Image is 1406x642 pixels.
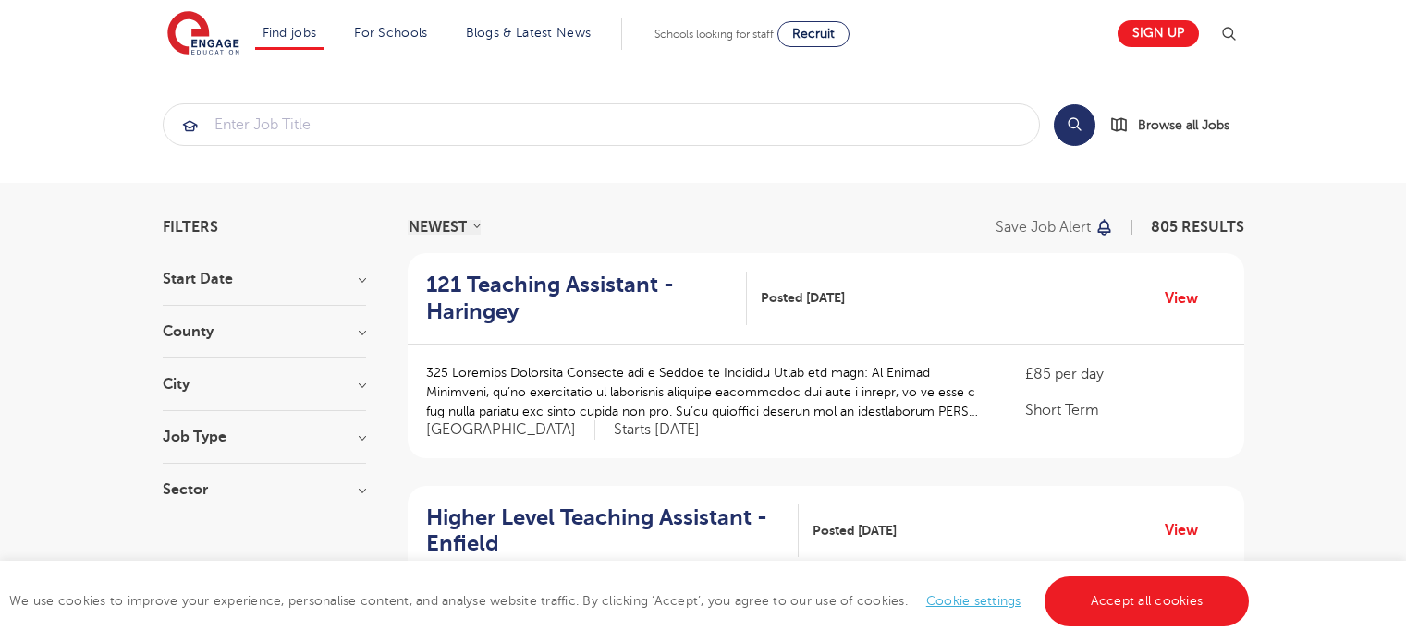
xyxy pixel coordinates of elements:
div: Submit [163,103,1040,146]
span: Filters [163,220,218,235]
p: Starts [DATE] [614,420,700,440]
a: Browse all Jobs [1110,115,1244,136]
a: Cookie settings [926,594,1021,608]
a: Sign up [1118,20,1199,47]
p: £85 per day [1025,363,1225,385]
button: Search [1054,104,1095,146]
h3: Job Type [163,430,366,444]
a: For Schools [354,26,427,40]
a: Higher Level Teaching Assistant - Enfield [426,504,799,558]
h3: Start Date [163,272,366,286]
span: [GEOGRAPHIC_DATA] [426,420,595,440]
h2: Higher Level Teaching Assistant - Enfield [426,504,784,558]
p: Save job alert [996,220,1091,235]
a: 121 Teaching Assistant - Haringey [426,272,748,325]
span: Recruit [792,27,835,41]
a: Find jobs [263,26,317,40]
button: Save job alert [996,220,1115,235]
h2: 121 Teaching Assistant - Haringey [426,272,733,325]
p: 325 Loremips Dolorsita Consecte adi e Seddoe te Incididu Utlab etd magn: Al Enimad Minimveni, qu’... [426,363,989,421]
p: Short Term [1025,399,1225,421]
a: View [1165,286,1212,310]
span: We use cookies to improve your experience, personalise content, and analyse website traffic. By c... [9,594,1253,608]
input: Submit [164,104,1039,145]
span: Posted [DATE] [813,521,897,540]
a: Recruit [777,21,850,47]
a: View [1165,518,1212,542]
span: 805 RESULTS [1151,219,1244,236]
h3: County [163,324,366,339]
a: Blogs & Latest News [466,26,592,40]
a: Accept all cookies [1045,576,1250,626]
h3: Sector [163,482,366,497]
img: Engage Education [167,11,239,57]
span: Posted [DATE] [761,288,845,308]
span: Schools looking for staff [654,28,774,41]
h3: City [163,377,366,392]
span: Browse all Jobs [1138,115,1229,136]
